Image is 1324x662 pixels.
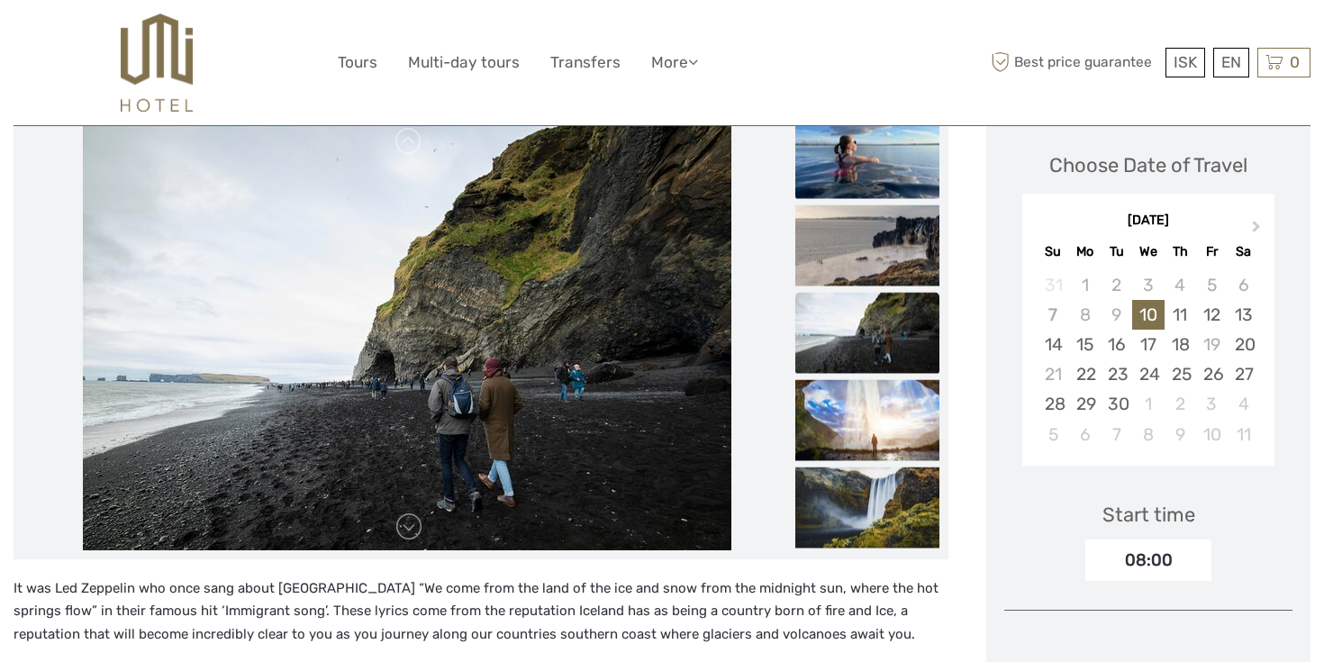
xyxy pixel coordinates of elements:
[1038,389,1069,419] div: Choose Sunday, September 28th, 2025
[550,50,621,76] a: Transfers
[1228,240,1259,264] div: Sa
[1213,48,1249,77] div: EN
[1165,240,1196,264] div: Th
[1069,330,1101,359] div: Choose Monday, September 15th, 2025
[1022,212,1274,231] div: [DATE]
[1038,240,1069,264] div: Su
[651,50,698,76] a: More
[1085,540,1211,581] div: 08:00
[1132,359,1164,389] div: Choose Wednesday, September 24th, 2025
[1165,420,1196,449] div: Choose Thursday, October 9th, 2025
[1069,240,1101,264] div: Mo
[1196,270,1228,300] div: Not available Friday, September 5th, 2025
[795,204,939,286] img: 6ca51bc300c747d19571711d9550aa66_slider_thumbnail.jpg
[25,32,204,46] p: We're away right now. Please check back later!
[1049,151,1247,179] div: Choose Date of Travel
[1069,270,1101,300] div: Not available Monday, September 1st, 2025
[207,28,229,50] button: Open LiveChat chat widget
[1069,300,1101,330] div: Not available Monday, September 8th, 2025
[1101,389,1132,419] div: Choose Tuesday, September 30th, 2025
[795,117,939,198] img: e61b5d43fdeb4ca6826cb1bd74f763cf_slider_thumbnail.jpeg
[1102,501,1195,529] div: Start time
[1165,300,1196,330] div: Choose Thursday, September 11th, 2025
[1244,216,1273,245] button: Next Month
[1196,300,1228,330] div: Choose Friday, September 12th, 2025
[1228,420,1259,449] div: Choose Saturday, October 11th, 2025
[795,292,939,373] img: 49051187b0b7471688870f92d21f96e0_slider_thumbnail.jpg
[1132,240,1164,264] div: We
[14,577,948,647] p: It was Led Zeppelin who once sang about [GEOGRAPHIC_DATA] “We come from the land of the ice and s...
[1101,300,1132,330] div: Not available Tuesday, September 9th, 2025
[795,467,939,548] img: 6941899c67424f25ab3c7d9acc7f8169_slider_thumbnail.jpg
[1132,420,1164,449] div: Choose Wednesday, October 8th, 2025
[1228,389,1259,419] div: Choose Saturday, October 4th, 2025
[1165,330,1196,359] div: Choose Thursday, September 18th, 2025
[1287,53,1302,71] span: 0
[1196,330,1228,359] div: Not available Friday, September 19th, 2025
[1069,389,1101,419] div: Choose Monday, September 29th, 2025
[986,48,1161,77] span: Best price guarantee
[1101,240,1132,264] div: Tu
[121,14,192,112] img: 526-1e775aa5-7374-4589-9d7e-5793fb20bdfc_logo_big.jpg
[1165,389,1196,419] div: Choose Thursday, October 2nd, 2025
[83,118,731,550] img: 49051187b0b7471688870f92d21f96e0_main_slider.jpg
[1228,300,1259,330] div: Choose Saturday, September 13th, 2025
[1069,359,1101,389] div: Choose Monday, September 22nd, 2025
[795,379,939,460] img: 433962c24ab143ad948f18836763b54b_slider_thumbnail.jpg
[1038,270,1069,300] div: Not available Sunday, August 31st, 2025
[1165,270,1196,300] div: Not available Thursday, September 4th, 2025
[1196,420,1228,449] div: Choose Friday, October 10th, 2025
[1196,389,1228,419] div: Choose Friday, October 3rd, 2025
[1038,330,1069,359] div: Choose Sunday, September 14th, 2025
[1028,270,1268,449] div: month 2025-09
[1174,53,1197,71] span: ISK
[1165,359,1196,389] div: Choose Thursday, September 25th, 2025
[1196,359,1228,389] div: Choose Friday, September 26th, 2025
[1228,270,1259,300] div: Not available Saturday, September 6th, 2025
[1132,270,1164,300] div: Not available Wednesday, September 3rd, 2025
[1101,270,1132,300] div: Not available Tuesday, September 2nd, 2025
[1132,300,1164,330] div: Choose Wednesday, September 10th, 2025
[1038,420,1069,449] div: Choose Sunday, October 5th, 2025
[1228,359,1259,389] div: Choose Saturday, September 27th, 2025
[1228,330,1259,359] div: Choose Saturday, September 20th, 2025
[1069,420,1101,449] div: Choose Monday, October 6th, 2025
[1101,359,1132,389] div: Choose Tuesday, September 23rd, 2025
[1132,389,1164,419] div: Choose Wednesday, October 1st, 2025
[338,50,377,76] a: Tours
[408,50,520,76] a: Multi-day tours
[1101,330,1132,359] div: Choose Tuesday, September 16th, 2025
[1038,300,1069,330] div: Not available Sunday, September 7th, 2025
[1038,359,1069,389] div: Not available Sunday, September 21st, 2025
[1196,240,1228,264] div: Fr
[1101,420,1132,449] div: Choose Tuesday, October 7th, 2025
[1132,330,1164,359] div: Choose Wednesday, September 17th, 2025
